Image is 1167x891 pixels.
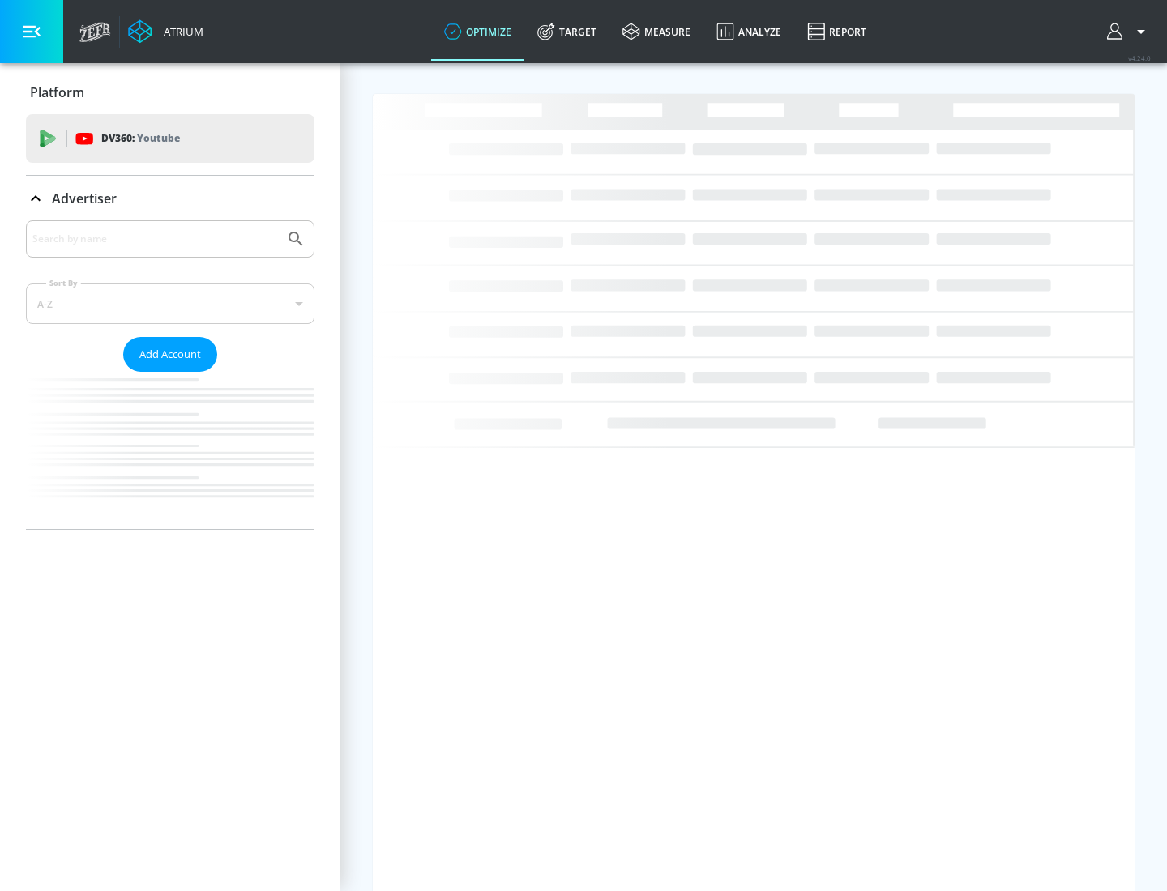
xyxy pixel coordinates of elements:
[123,337,217,372] button: Add Account
[52,190,117,207] p: Advertiser
[26,220,314,529] div: Advertiser
[26,176,314,221] div: Advertiser
[101,130,180,147] p: DV360:
[609,2,703,61] a: measure
[26,372,314,529] nav: list of Advertiser
[128,19,203,44] a: Atrium
[30,83,84,101] p: Platform
[26,114,314,163] div: DV360: Youtube
[703,2,794,61] a: Analyze
[137,130,180,147] p: Youtube
[431,2,524,61] a: optimize
[524,2,609,61] a: Target
[157,24,203,39] div: Atrium
[26,283,314,324] div: A-Z
[26,70,314,115] div: Platform
[46,278,81,288] label: Sort By
[1128,53,1151,62] span: v 4.24.0
[32,228,278,249] input: Search by name
[139,345,201,364] span: Add Account
[794,2,879,61] a: Report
